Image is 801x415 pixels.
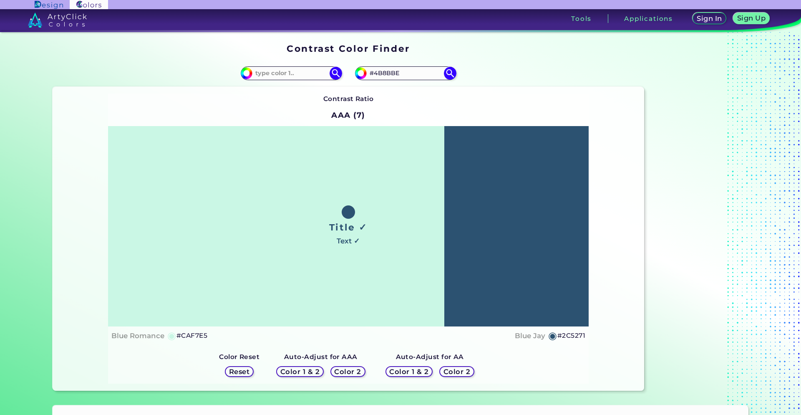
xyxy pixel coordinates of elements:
h5: Color 1 & 2 [280,368,320,375]
h5: Color 2 [443,368,470,375]
h1: Title ✓ [329,221,368,233]
h5: Color 2 [334,368,361,375]
h5: #2C5271 [557,330,585,341]
h5: Color 1 & 2 [389,368,428,375]
img: icon search [330,67,342,79]
strong: Contrast Ratio [323,95,374,103]
h5: Reset [229,368,249,375]
img: ArtyClick Design logo [35,1,63,9]
strong: Auto-Adjust for AA [396,353,464,361]
img: icon search [444,67,456,79]
h5: ◉ [167,331,176,341]
h5: #CAF7E5 [176,330,207,341]
h3: Tools [571,15,592,22]
h5: Sign In [697,15,722,22]
h5: Sign Up [737,15,766,21]
a: Sign Up [733,13,770,24]
strong: Auto-Adjust for AAA [284,353,358,361]
h5: ◉ [548,331,557,341]
img: logo_artyclick_colors_white.svg [28,13,87,28]
input: type color 2.. [367,68,444,79]
h4: Blue Jay [515,330,545,342]
h4: Text ✓ [337,235,360,247]
a: Sign In [693,13,727,24]
input: type color 1.. [252,68,330,79]
h1: Contrast Color Finder [287,42,410,55]
h3: Applications [624,15,673,22]
h4: Blue Romance [111,330,164,342]
strong: Color Reset [219,353,259,361]
h2: AAA (7) [327,106,369,124]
